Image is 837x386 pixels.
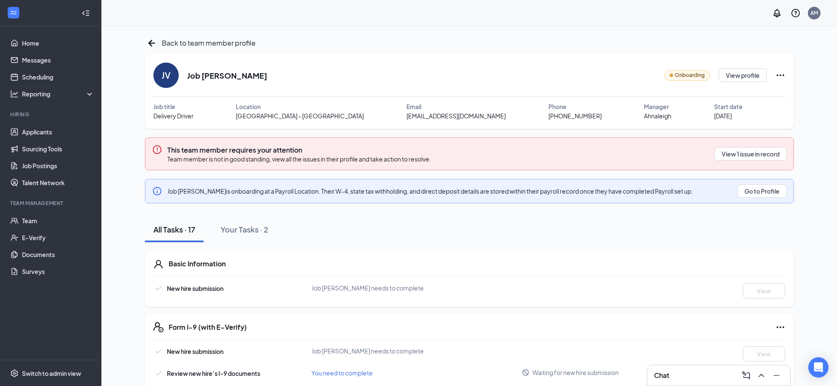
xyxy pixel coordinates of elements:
a: Applicants [22,123,94,140]
a: Sourcing Tools [22,140,94,157]
svg: Checkmark [153,368,164,378]
span: Job [PERSON_NAME] needs to complete [311,347,424,355]
div: Switch to admin view [22,369,81,378]
div: Open Intercom Messenger [808,357,829,378]
svg: Blocked [522,369,529,376]
div: Your Tasks · 2 [221,224,268,235]
span: Ahnaleigh [644,111,671,120]
span: Email [406,102,421,111]
span: Job [PERSON_NAME] needs to complete [311,284,424,292]
div: Hiring [10,111,93,118]
svg: Error [152,145,162,155]
button: ComposeMessage [739,369,753,382]
svg: ArrowLeftNew [145,36,158,50]
a: Scheduling [22,68,94,85]
span: Phone [548,102,567,111]
span: [DATE] [714,111,732,120]
svg: FormI9EVerifyIcon [153,322,164,332]
span: Manager [644,102,669,111]
svg: Notifications [772,8,782,18]
svg: Collapse [82,9,90,17]
h3: Chat [654,371,669,380]
h5: Basic Information [169,259,226,268]
h5: Form I-9 (with E-Verify) [169,323,247,332]
a: Job Postings [22,157,94,174]
span: [EMAIL_ADDRESS][DOMAIN_NAME] [406,111,506,120]
svg: QuestionInfo [791,8,801,18]
h2: Job [PERSON_NAME] [187,70,267,81]
svg: Checkmark [153,283,164,293]
a: Surveys [22,263,94,280]
span: Waiting for new hire submission [532,368,619,377]
button: View [743,346,785,361]
svg: Settings [10,369,19,378]
svg: Ellipses [775,70,785,80]
span: Job title [153,102,175,111]
a: Talent Network [22,174,94,191]
svg: Analysis [10,90,19,98]
button: Minimize [770,369,783,382]
button: View 1 issue in record [714,147,787,161]
a: Home [22,35,94,52]
button: ChevronUp [755,369,768,382]
svg: User [153,259,164,269]
span: Back to team member profile [162,38,256,48]
svg: Minimize [772,370,782,381]
a: ArrowLeftNewBack to team member profile [145,36,256,50]
div: Team Management [10,200,93,207]
a: Team [22,212,94,229]
span: Onboarding [675,71,705,79]
a: E-Verify [22,229,94,246]
a: Messages [22,52,94,68]
svg: Checkmark [153,346,164,356]
svg: ComposeMessage [741,370,751,381]
button: View [743,283,785,298]
span: Team member is not in good standing, view all the issues in their profile and take action to reso... [167,155,431,163]
span: [PHONE_NUMBER] [548,111,602,120]
span: Delivery Driver [153,111,194,120]
span: New hire submission [167,285,224,292]
span: Job [PERSON_NAME] is onboarding at a Payroll Location. Their W-4, state tax withholding, and dire... [167,187,693,195]
div: AM [810,9,818,16]
span: Location [236,102,261,111]
a: Documents [22,246,94,263]
svg: ChevronUp [756,370,766,381]
span: [GEOGRAPHIC_DATA] - [GEOGRAPHIC_DATA] [236,111,364,120]
div: All Tasks · 17 [153,224,195,235]
button: View profile [719,68,767,82]
svg: WorkstreamLogo [9,8,18,17]
div: JV [161,69,171,81]
span: You need to complete [311,369,373,377]
svg: Ellipses [775,322,785,332]
h3: This team member requires your attention [167,145,431,155]
div: Reporting [22,90,95,98]
button: Go to Profile [737,184,787,198]
span: Start date [714,102,743,111]
span: New hire submission [167,348,224,355]
svg: Info [152,186,162,196]
span: Review new hire’s I-9 documents [167,370,260,377]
